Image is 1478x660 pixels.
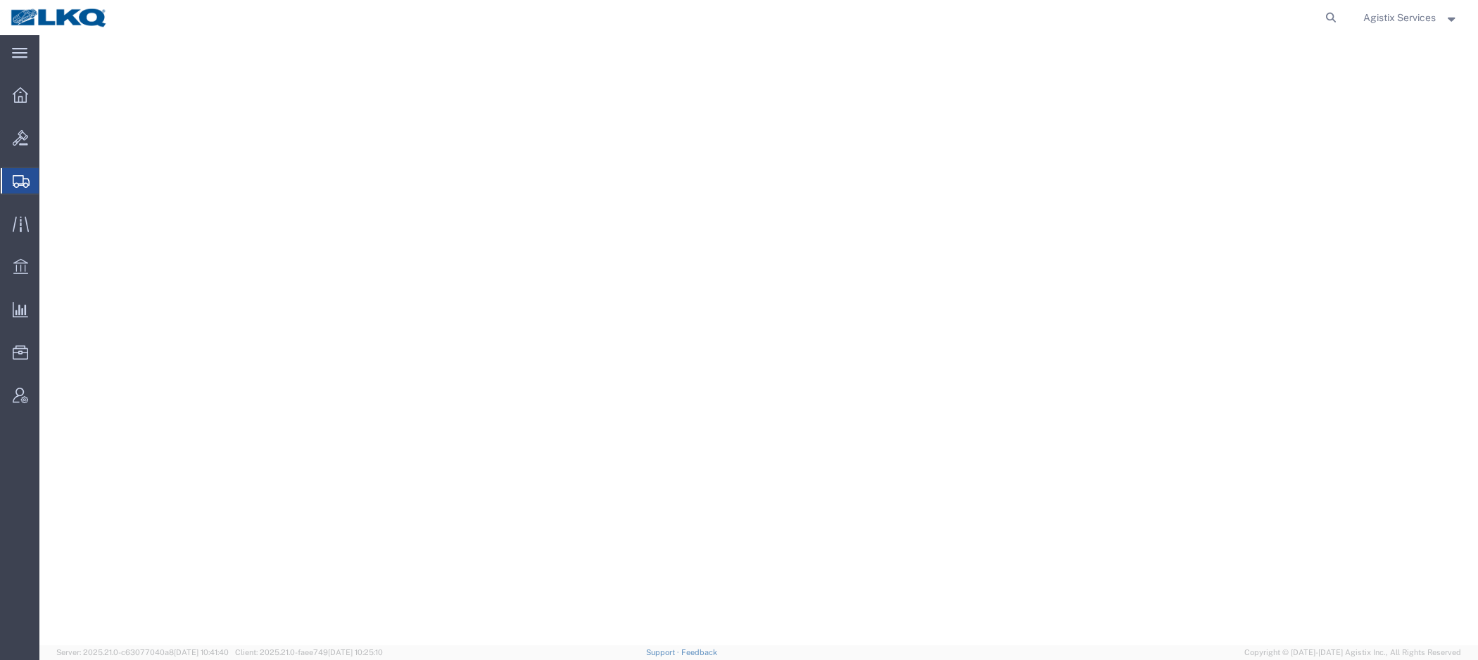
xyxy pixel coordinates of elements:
iframe: FS Legacy Container [39,35,1478,645]
button: Agistix Services [1363,9,1459,26]
span: Client: 2025.21.0-faee749 [235,648,383,656]
span: Copyright © [DATE]-[DATE] Agistix Inc., All Rights Reserved [1244,647,1461,659]
span: Agistix Services [1363,10,1436,25]
span: Server: 2025.21.0-c63077040a8 [56,648,229,656]
span: [DATE] 10:25:10 [328,648,383,656]
img: logo [10,7,108,28]
span: [DATE] 10:41:40 [174,648,229,656]
a: Support [646,648,681,656]
a: Feedback [681,648,717,656]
